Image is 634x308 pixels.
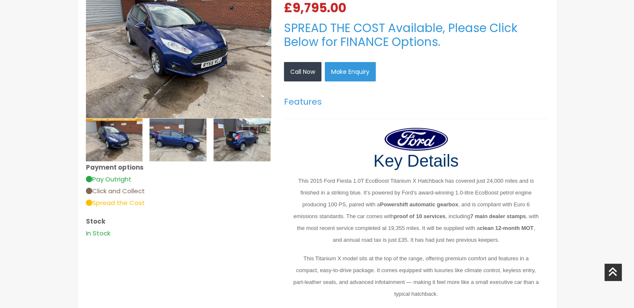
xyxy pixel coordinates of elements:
b: Powershift automatic gearbox [380,201,458,208]
a: Call Now [284,62,321,81]
p: This Titanium X model sits at the top of the range, offering premium comfort and features in a co... [292,253,540,300]
h3: SPREAD THE COST Available, Please Click Below for FINANCE Options. [284,21,548,49]
b: Payment options [86,163,144,172]
b: 7 main dealer stamps [470,213,526,219]
span: Pay Outright [86,175,131,184]
p: This 2015 Ford Fiesta 1.0T EcoBoost Titanium X Hatchback has covered just 24,000 miles and is fin... [292,175,540,246]
h5: Features [284,97,548,107]
h1: Key Details [292,151,540,171]
span: £9,795.00 [284,2,350,14]
span: In Stock [86,229,110,238]
b: clean 12-month MOT [480,225,534,231]
b: proof of 10 services [394,213,446,219]
b: Stock [86,217,105,226]
a: Make Enquiry [325,62,376,81]
span: Click and Collect [86,186,145,195]
span: Spread the Cost [86,198,145,207]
